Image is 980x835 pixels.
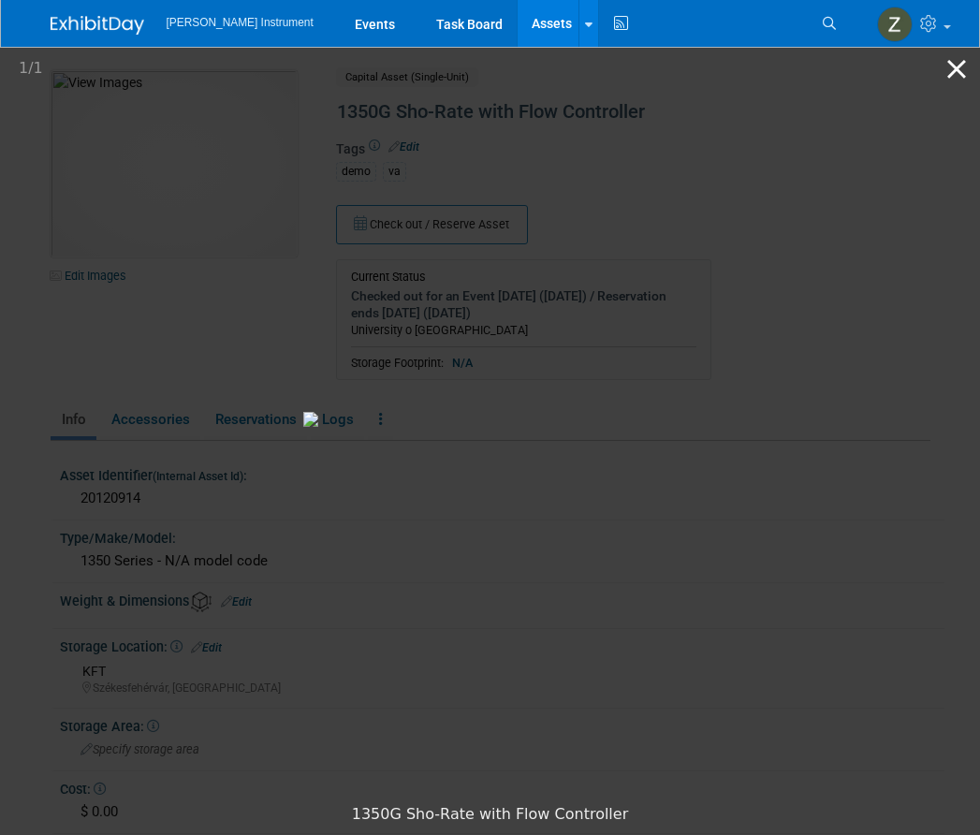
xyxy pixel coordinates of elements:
[19,59,28,77] span: 1
[167,16,314,29] span: [PERSON_NAME] Instrument
[51,16,144,35] img: ExhibitDay
[933,47,980,91] button: Close gallery
[877,7,913,42] img: Zsombor Vidermann
[303,412,678,427] img: 1350G Sho-Rate with Flow Controller
[34,59,43,77] span: 1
